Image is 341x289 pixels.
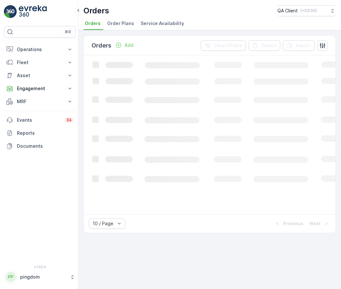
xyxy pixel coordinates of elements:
[113,41,136,49] button: Add
[17,130,73,136] p: Reports
[300,8,317,13] p: ( +03:00 )
[17,85,63,92] p: Engagement
[17,72,63,79] p: Asset
[20,274,67,280] p: pingdom
[4,5,17,18] img: logo
[283,220,303,227] p: Previous
[17,46,63,53] p: Operations
[309,220,330,227] button: Next
[248,40,280,51] button: Export
[4,270,76,284] button: PPpingdom
[17,143,73,149] p: Documents
[283,40,315,51] button: Import
[277,7,298,14] p: QA Client
[19,5,47,18] img: logo_light-DOdMpM7g.png
[141,20,184,27] span: Service Availability
[4,140,76,153] a: Documents
[4,43,76,56] button: Operations
[17,98,63,105] p: MRF
[310,220,321,227] p: Next
[214,42,242,49] p: Clear Filters
[277,5,336,16] button: QA Client(+03:00)
[4,114,76,127] a: Events34
[296,42,311,49] p: Import
[4,127,76,140] a: Reports
[4,95,76,108] button: MRF
[17,59,63,66] p: Fleet
[4,56,76,69] button: Fleet
[85,20,101,27] span: Orders
[66,117,72,123] p: 34
[4,82,76,95] button: Engagement
[6,272,16,282] div: PP
[201,40,246,51] button: Clear Filters
[107,20,134,27] span: Order Plans
[4,69,76,82] button: Asset
[124,42,133,48] p: Add
[4,265,76,269] span: v 1.50.3
[261,42,276,49] p: Export
[65,29,71,34] p: ⌘B
[92,41,111,50] p: Orders
[273,220,304,227] button: Previous
[17,117,61,123] p: Events
[83,6,109,16] p: Orders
